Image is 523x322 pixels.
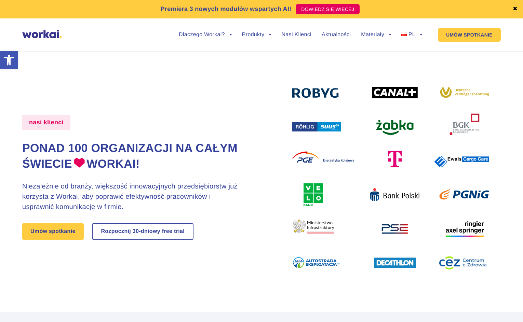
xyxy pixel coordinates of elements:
[22,223,84,240] a: Umów spotkanie
[22,115,70,130] label: nasi klienci
[438,28,501,42] a: UMÓW SPOTKANIE
[281,32,311,38] a: Nasi Klienci
[179,32,232,38] a: Dlaczego Workai?
[22,141,242,172] h1: Ponad 100 organizacji na całym świecie Workai!
[93,224,193,239] a: Rozpocznij 30-dniowy free trial
[361,32,391,38] a: Materiały
[296,4,360,14] a: DOWIEDZ SIĘ WIĘCEJ
[322,32,351,38] a: Aktualności
[22,181,242,212] h3: Niezależnie od branży, większość innowacyjnych przedsiębiorstw już korzysta z Workai, aby poprawi...
[74,157,85,168] img: heart.png
[408,32,415,38] span: PL
[161,4,292,14] p: Premiera 3 nowych modułów wspartych AI!
[242,32,271,38] a: Produkty
[513,6,518,12] a: ✖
